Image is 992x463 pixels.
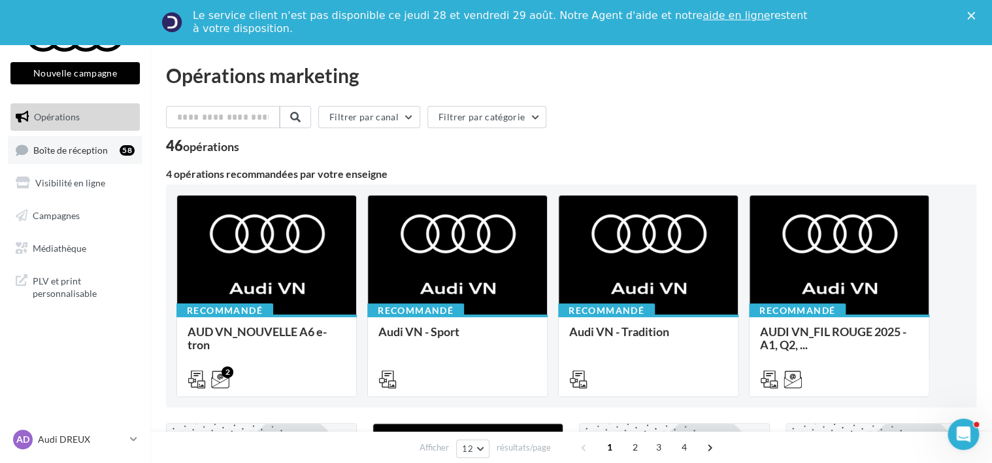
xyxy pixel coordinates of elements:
div: 46 [166,139,239,153]
a: Visibilité en ligne [8,169,142,197]
span: Boîte de réception [33,144,108,155]
span: AUDI VN_FIL ROUGE 2025 - A1, Q2, ... [760,324,906,352]
span: Visibilité en ligne [35,177,105,188]
span: Médiathèque [33,242,86,253]
button: Filtrer par canal [318,106,420,128]
span: 4 [674,437,695,458]
div: Recommandé [558,303,655,318]
span: 3 [648,437,669,458]
a: Boîte de réception58 [8,136,142,164]
span: AD [16,433,29,446]
button: Nouvelle campagne [10,62,140,84]
span: 1 [599,437,620,458]
span: résultats/page [497,441,551,454]
a: AD Audi DREUX [10,427,140,452]
p: Audi DREUX [38,433,125,446]
button: Filtrer par catégorie [427,106,546,128]
div: Recommandé [749,303,846,318]
div: opérations [183,141,239,152]
div: 2 [222,366,233,378]
a: PLV et print personnalisable [8,267,142,305]
span: Opérations [34,111,80,122]
span: AUD VN_NOUVELLE A6 e-tron [188,324,327,352]
div: 4 opérations recommandées par votre enseigne [166,169,976,179]
img: Profile image for Service-Client [161,12,182,33]
span: Audi VN - Sport [378,324,459,339]
div: Recommandé [176,303,273,318]
span: Campagnes [33,210,80,221]
div: 58 [120,145,135,156]
iframe: Intercom live chat [948,419,979,450]
a: Opérations [8,103,142,131]
span: Afficher [420,441,449,454]
a: Campagnes [8,202,142,230]
button: 12 [456,439,489,458]
div: Opérations marketing [166,65,976,85]
span: PLV et print personnalisable [33,272,135,300]
div: Fermer [967,12,980,20]
span: 12 [462,443,473,454]
div: Recommandé [367,303,464,318]
span: 2 [625,437,646,458]
a: aide en ligne [703,9,770,22]
a: Médiathèque [8,235,142,262]
span: Audi VN - Tradition [569,324,669,339]
div: Le service client n'est pas disponible ce jeudi 28 et vendredi 29 août. Notre Agent d'aide et not... [193,9,810,35]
